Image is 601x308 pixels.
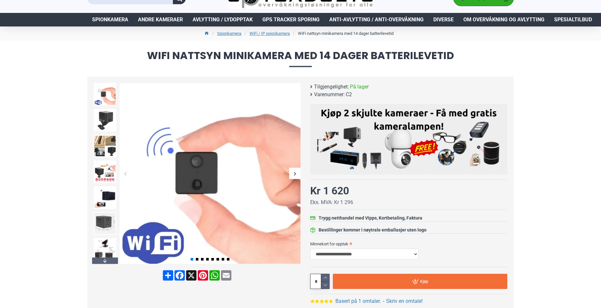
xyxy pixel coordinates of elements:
span: Go to slide 3 [201,258,204,261]
a: X [185,270,197,281]
a: Email [220,270,232,281]
span: På lager [350,83,369,91]
img: WiFi nattsyn minikamera med 14 dager batterilevetid - SpyGadgets.no [94,135,116,157]
a: Diverse [428,13,459,26]
img: WiFi nattsyn minikamera med 14 dager batterilevetid - SpyGadgets.no [94,160,116,183]
a: Facebook [174,270,185,281]
span: Go to slide 2 [196,258,198,261]
span: Go to slide 5 [211,258,214,261]
a: Spionkamera [87,13,133,26]
span: Andre kameraer [138,16,183,24]
span: C2 [346,91,352,98]
a: Share [162,270,174,281]
b: Tilgjengelighet: [314,83,349,91]
div: Previous slide [120,168,131,179]
b: Varenummer: [314,91,345,98]
a: Pinterest [197,270,209,281]
b: - [383,298,384,304]
img: WiFi nattsyn minikamera med 14 dager batterilevetid - SpyGadgets.no [94,83,116,106]
span: Go to slide 6 [216,258,219,261]
div: Kr 1 620 [310,183,349,199]
span: WiFi nattsyn minikamera med 14 dager batterilevetid [87,50,514,67]
span: Go to slide 4 [206,258,209,261]
span: Spesialtilbud [554,16,592,24]
a: Basert på 1 omtaler. [335,297,381,305]
img: WiFi nattsyn minikamera med 14 dager batterilevetid - SpyGadgets.no [94,238,116,261]
div: Bestillinger kommer i nøytrale emballasjer uten logo [319,227,427,233]
span: Om overvåkning og avlytting [463,16,544,24]
a: Andre kameraer [133,13,188,26]
a: Anti-avlytting / Anti-overvåkning [324,13,428,26]
img: WiFi nattsyn minikamera med 14 dager batterilevetid - SpyGadgets.no [94,186,116,209]
a: Spionkamera [217,30,241,37]
a: WhatsApp [209,270,220,281]
div: Next slide [92,257,118,264]
a: Avlytting / Lydopptak [188,13,258,26]
img: WiFi nattsyn minikamera med 14 dager batterilevetid - SpyGadgets.no [120,83,300,264]
span: Kjøp [420,279,428,283]
span: Anti-avlytting / Anti-overvåkning [329,16,424,24]
img: Kjøp 2 skjulte kameraer – Få med gratis kameralampe! [315,107,502,169]
span: Avlytting / Lydopptak [193,16,253,24]
a: Spesialtilbud [549,13,597,26]
a: GPS Tracker Sporing [258,13,324,26]
span: Go to slide 1 [191,258,193,261]
div: Trygg netthandel med Vipps, Kortbetaling, Faktura [319,215,422,221]
span: GPS Tracker Sporing [262,16,320,24]
a: WiFi / IP spionkamera [249,30,290,37]
img: WiFi nattsyn minikamera med 14 dager batterilevetid - SpyGadgets.no [94,109,116,131]
span: Spionkamera [92,16,128,24]
a: Skriv en omtale! [386,297,423,305]
span: Go to slide 7 [222,258,224,261]
span: Go to slide 8 [227,258,229,261]
div: Next slide [289,168,300,179]
img: WiFi nattsyn minikamera med 14 dager batterilevetid - SpyGadgets.no [94,212,116,235]
label: Minnekort for opptak [310,239,507,249]
a: Om overvåkning og avlytting [459,13,549,26]
span: Diverse [433,16,454,24]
